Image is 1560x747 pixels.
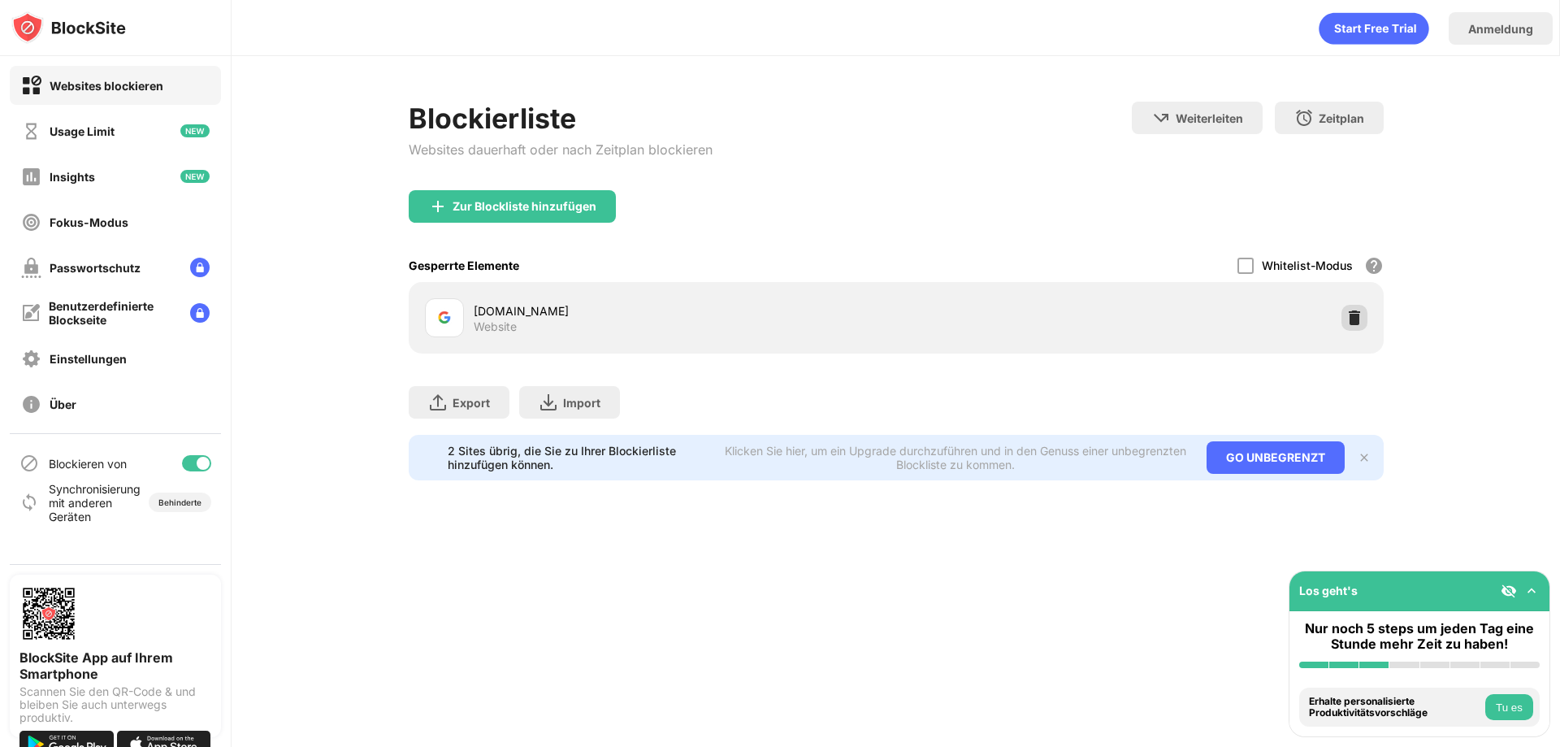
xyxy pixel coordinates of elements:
[1485,694,1533,720] button: Tu es
[563,396,600,410] div: Import
[409,258,519,272] div: Gesperrte Elemente
[49,482,132,523] div: Synchronisierung mit anderen Geräten
[409,102,713,135] div: Blockierliste
[180,170,210,183] img: new-icon.svg
[21,167,41,187] img: insights-off.svg
[409,141,713,158] div: Websites dauerhaft oder nach Zeitplan blockieren
[474,302,896,319] div: [DOMAIN_NAME]
[19,493,39,512] img: sync-icon.svg
[1358,451,1371,464] img: x-button.svg
[190,303,210,323] img: lock-menu.svg
[474,319,517,334] div: Website
[180,124,210,137] img: new-icon.svg
[50,124,115,138] div: Usage Limit
[21,303,41,323] img: customize-block-page-off.svg
[453,200,596,213] div: Zur Blockliste hinzufügen
[1468,22,1533,36] div: Anmeldung
[50,397,76,411] div: Über
[50,215,128,229] div: Fokus-Modus
[158,497,201,507] div: Behinderte
[724,444,1186,471] div: Klicken Sie hier, um ein Upgrade durchzuführen und in den Genuss einer unbegrenzten Blockliste zu...
[11,11,126,44] img: logo-blocksite.svg
[49,457,127,471] div: Blockieren von
[19,649,211,682] div: BlockSite App auf Ihrem Smartphone
[21,76,41,96] img: block-on.svg
[1176,111,1243,125] div: Weiterleiten
[50,79,163,93] div: Websites blockieren
[1501,583,1517,599] img: eye-not-visible.svg
[1299,621,1540,652] div: Nur noch 5 steps um jeden Tag eine Stunde mehr Zeit zu haben!
[1309,696,1481,719] div: Erhalte personalisierte Produktivitätsvorschläge
[21,258,41,278] img: password-protection-off.svg
[19,685,211,724] div: Scannen Sie den QR-Code & und bleiben Sie auch unterwegs produktiv.
[1262,258,1353,272] div: Whitelist-Modus
[453,396,490,410] div: Export
[1523,583,1540,599] img: omni-setup-toggle.svg
[1207,441,1345,474] div: GO UNBEGRENZT
[19,584,78,643] img: options-page-qr-code.png
[50,352,127,366] div: Einstellungen
[19,454,39,473] img: blocking-icon.svg
[21,349,41,369] img: settings-off.svg
[435,308,454,328] img: favicons
[1319,12,1429,45] div: animation
[49,299,177,327] div: Benutzerdefinierte Blockseite
[190,258,210,277] img: lock-menu.svg
[1299,584,1358,597] div: Los geht's
[1319,111,1364,125] div: Zeitplan
[448,444,715,471] div: 2 Sites übrig, die Sie zu Ihrer Blockierliste hinzufügen können.
[50,170,95,184] div: Insights
[21,212,41,232] img: focus-off.svg
[50,261,141,275] div: Passwortschutz
[21,121,41,141] img: time-usage-off.svg
[21,394,41,415] img: about-off.svg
